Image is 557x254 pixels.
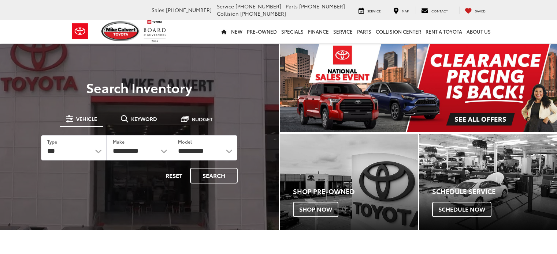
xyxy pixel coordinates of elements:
a: Pre-Owned [245,20,279,43]
a: About Us [464,20,493,43]
a: Shop Pre-Owned Shop Now [280,134,418,230]
span: Shop Now [293,202,338,217]
span: Vehicle [76,116,97,121]
span: Schedule Now [432,202,491,217]
a: Contact [416,7,453,14]
span: Collision [217,10,239,17]
span: Saved [475,8,486,13]
a: Schedule Service Schedule Now [419,134,557,230]
label: Type [47,139,57,145]
a: Collision Center [374,20,423,43]
div: Toyota [419,134,557,230]
img: Mike Calvert Toyota [101,21,140,41]
span: Keyword [131,116,157,121]
span: [PHONE_NUMBER] [235,3,281,10]
h4: Schedule Service [432,188,557,195]
span: Budget [192,117,213,122]
img: Toyota [66,19,94,43]
a: Service [331,20,355,43]
a: Parts [355,20,374,43]
a: Rent a Toyota [423,20,464,43]
label: Model [178,139,192,145]
span: Parts [286,3,298,10]
a: Finance [306,20,331,43]
button: Search [190,168,238,183]
a: My Saved Vehicles [459,7,491,14]
a: Home [219,20,229,43]
button: Reset [159,168,189,183]
label: Make [113,139,125,145]
span: Contact [431,8,448,13]
h3: Search Inventory [31,80,248,95]
span: [PHONE_NUMBER] [299,3,345,10]
span: Service [367,8,381,13]
a: New [229,20,245,43]
span: Service [217,3,234,10]
div: Toyota [280,134,418,230]
h4: Shop Pre-Owned [293,188,418,195]
span: Sales [152,6,164,14]
span: [PHONE_NUMBER] [166,6,212,14]
a: Service [353,7,386,14]
span: Map [402,8,409,13]
a: Map [388,7,414,14]
a: Specials [279,20,306,43]
span: [PHONE_NUMBER] [240,10,286,17]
